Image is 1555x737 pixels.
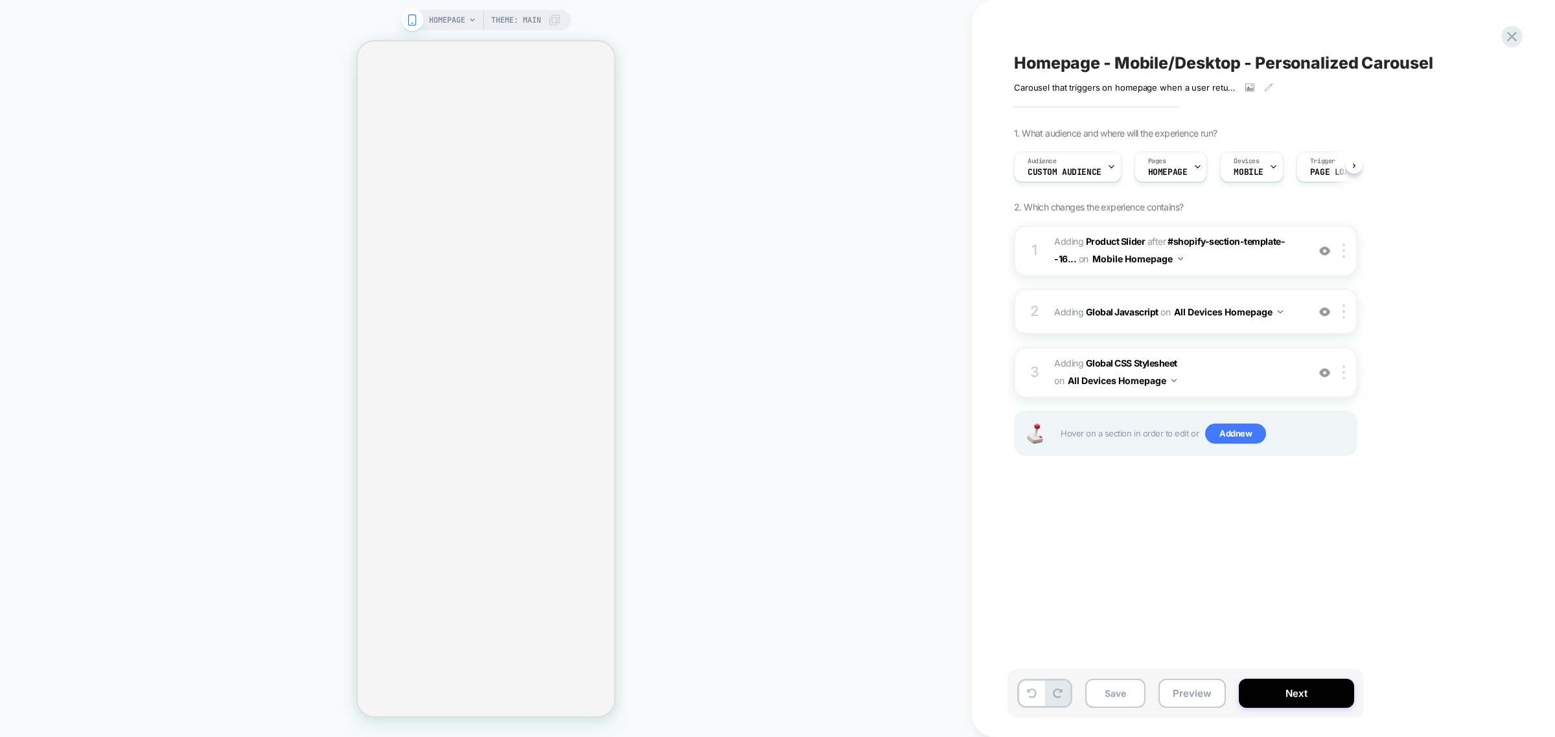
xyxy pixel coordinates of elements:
[1342,365,1345,380] img: close
[1028,359,1041,385] div: 3
[1158,679,1226,708] button: Preview
[1054,355,1301,390] span: Adding
[1068,371,1177,390] button: All Devices Homepage
[1319,367,1330,378] img: crossed eye
[1148,157,1166,166] span: Pages
[1171,379,1177,382] img: down arrow
[1234,168,1263,177] span: MOBILE
[1319,306,1330,317] img: crossed eye
[1319,245,1330,256] img: crossed eye
[1234,157,1259,166] span: Devices
[1079,251,1088,267] span: on
[1054,372,1064,389] span: on
[1178,257,1183,260] img: down arrow
[1086,357,1177,368] b: Global CSS Stylesheet
[1085,679,1146,708] button: Save
[1054,302,1301,321] span: Adding
[1342,304,1345,319] img: close
[1054,236,1145,247] span: Adding
[1092,249,1183,268] button: Mobile Homepage
[1054,236,1285,264] span: #shopify-section-template--16...
[1342,244,1345,258] img: close
[1061,424,1350,444] span: Hover on a section in order to edit or
[1310,168,1354,177] span: Page Load
[1086,306,1158,317] b: Global Javascript
[491,10,541,30] span: Theme: MAIN
[1148,168,1188,177] span: HOMEPAGE
[1310,157,1335,166] span: Trigger
[1014,82,1236,93] span: Carousel that triggers on homepage when a user returns and their cart has more than 0 items in it...
[1160,304,1170,320] span: on
[1022,424,1048,444] img: Joystick
[1028,238,1041,264] div: 1
[429,10,465,30] span: HOMEPAGE
[1014,201,1183,212] span: 2. Which changes the experience contains?
[1174,302,1283,321] button: All Devices Homepage
[1205,424,1266,444] span: Add new
[1014,128,1217,139] span: 1. What audience and where will the experience run?
[1014,53,1433,73] span: Homepage - Mobile/Desktop - Personalized Carousel
[1028,168,1101,177] span: Custom Audience
[1028,157,1057,166] span: Audience
[1147,236,1166,247] span: AFTER
[1278,310,1283,313] img: down arrow
[1086,236,1145,247] b: Product Slider
[1028,299,1041,324] div: 2
[1239,679,1354,708] button: Next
